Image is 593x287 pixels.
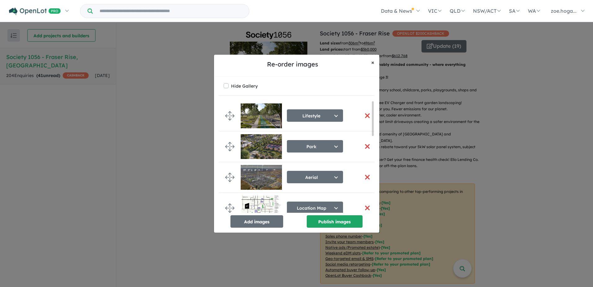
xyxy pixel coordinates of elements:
label: Hide Gallery [231,82,258,90]
button: Lifestyle [287,109,343,122]
img: Society%201056%20-%20Fraser%20Rise___1698716467.jpg [241,134,282,159]
img: Society%201056%20-%20Fraser%20Rise___1698716468_1.jpg [241,103,282,128]
img: drag.svg [225,203,234,213]
input: Try estate name, suburb, builder or developer [94,4,248,18]
button: Park [287,140,343,153]
img: Society%201056%20-%20Fraser%20Rise___1709158324.jpg [241,165,282,190]
img: drag.svg [225,173,234,182]
span: zoe.hoga... [551,8,577,14]
button: Location Map [287,202,343,214]
img: Society%201056%20-%20Fraser%20Rise___1736123644.png [241,196,282,221]
img: drag.svg [225,142,234,151]
img: drag.svg [225,111,234,121]
img: Openlot PRO Logo White [9,7,61,15]
h5: Re-order images [219,60,366,69]
button: Add images [230,215,283,228]
button: Aerial [287,171,343,183]
span: × [371,59,374,66]
button: Publish images [307,215,363,228]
